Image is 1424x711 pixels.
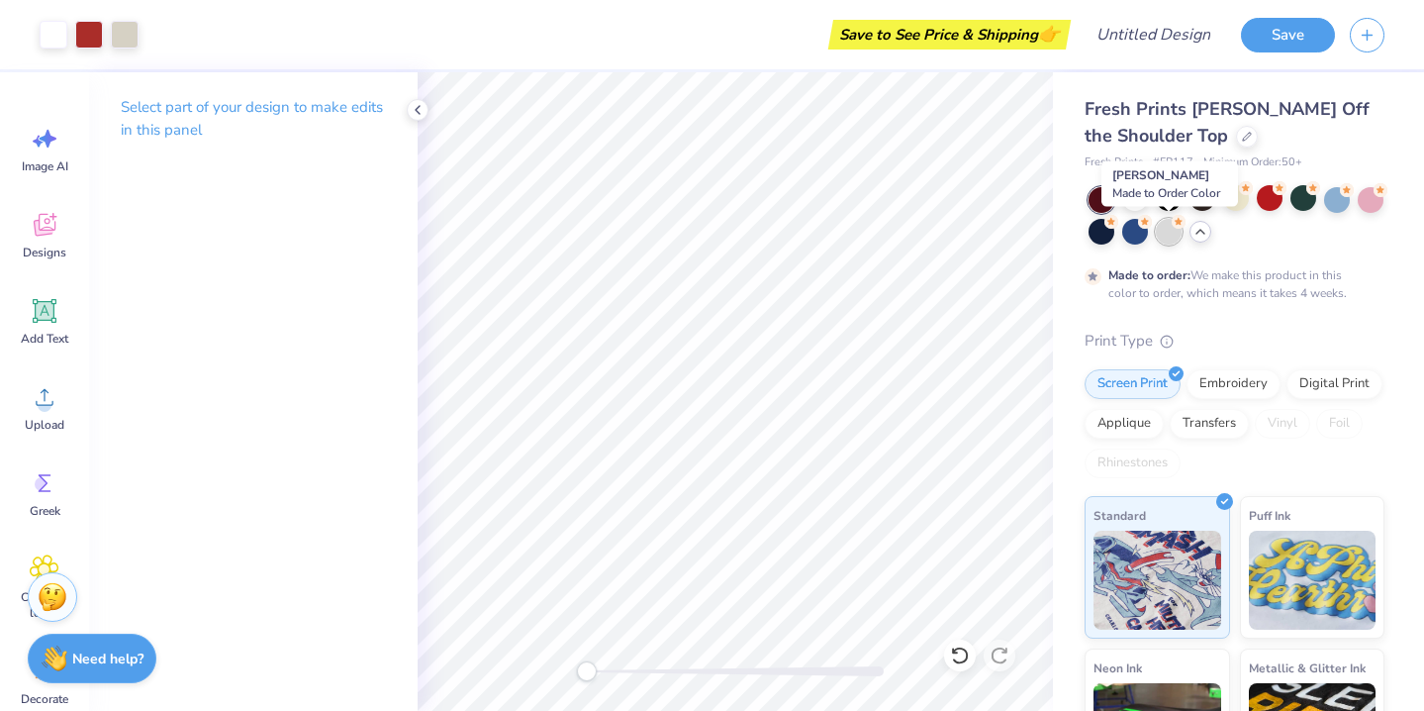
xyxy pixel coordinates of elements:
[1093,658,1142,678] span: Neon Ink
[21,691,68,707] span: Decorate
[833,20,1066,50] div: Save to See Price & Shipping
[22,158,68,174] span: Image AI
[23,245,66,260] span: Designs
[1085,409,1164,439] div: Applique
[1187,369,1281,399] div: Embroidery
[1085,330,1384,353] div: Print Type
[577,661,597,681] div: Accessibility label
[1255,409,1310,439] div: Vinyl
[1085,449,1181,478] div: Rhinestones
[1249,658,1366,678] span: Metallic & Glitter Ink
[25,417,64,433] span: Upload
[30,503,60,519] span: Greek
[1112,185,1220,201] span: Made to Order Color
[1101,161,1238,207] div: [PERSON_NAME]
[121,96,386,142] p: Select part of your design to make edits in this panel
[1108,267,1190,283] strong: Made to order:
[1241,18,1335,52] button: Save
[1085,154,1143,171] span: Fresh Prints
[12,589,77,621] span: Clipart & logos
[21,331,68,347] span: Add Text
[1093,505,1146,526] span: Standard
[72,650,143,668] strong: Need help?
[1038,22,1060,46] span: 👉
[1286,369,1382,399] div: Digital Print
[1249,505,1290,526] span: Puff Ink
[1316,409,1363,439] div: Foil
[1093,531,1221,630] img: Standard
[1081,15,1226,54] input: Untitled Design
[1170,409,1249,439] div: Transfers
[1203,154,1302,171] span: Minimum Order: 50 +
[1085,97,1370,148] span: Fresh Prints [PERSON_NAME] Off the Shoulder Top
[1085,369,1181,399] div: Screen Print
[1249,531,1377,630] img: Puff Ink
[1108,266,1352,302] div: We make this product in this color to order, which means it takes 4 weeks.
